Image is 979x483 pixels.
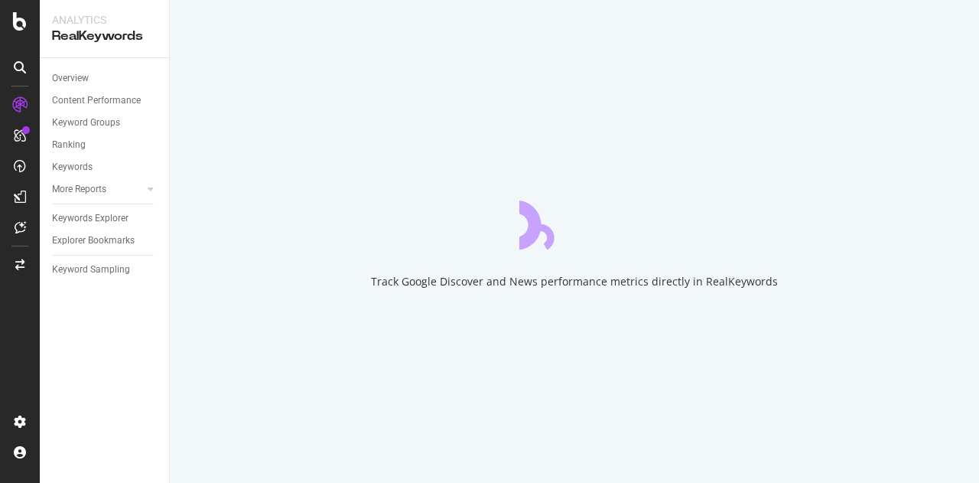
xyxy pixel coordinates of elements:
a: Keyword Groups [52,115,158,131]
div: Content Performance [52,93,141,109]
div: Analytics [52,12,157,28]
a: Explorer Bookmarks [52,233,158,249]
div: More Reports [52,181,106,197]
a: Keywords Explorer [52,210,158,227]
a: More Reports [52,181,143,197]
div: Explorer Bookmarks [52,233,135,249]
a: Keywords [52,159,158,175]
div: Keywords Explorer [52,210,128,227]
div: Keywords [52,159,93,175]
a: Ranking [52,137,158,153]
a: Content Performance [52,93,158,109]
div: Track Google Discover and News performance metrics directly in RealKeywords [371,274,778,289]
div: Overview [52,70,89,86]
a: Overview [52,70,158,86]
div: RealKeywords [52,28,157,45]
a: Keyword Sampling [52,262,158,278]
div: Keyword Sampling [52,262,130,278]
div: Keyword Groups [52,115,120,131]
div: animation [519,194,629,250]
div: Ranking [52,137,86,153]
